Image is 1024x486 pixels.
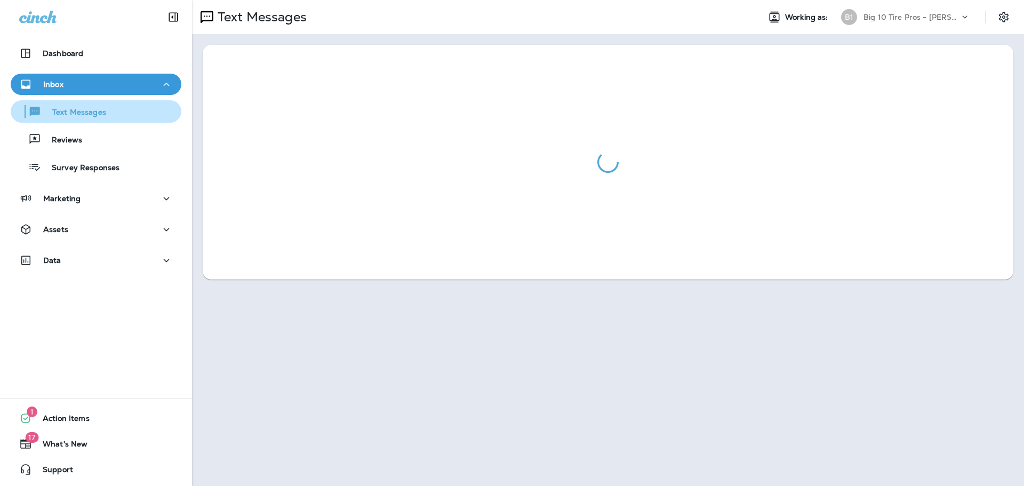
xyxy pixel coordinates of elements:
p: Dashboard [43,49,83,58]
button: Support [11,459,181,480]
button: Settings [994,7,1013,27]
button: Assets [11,219,181,240]
span: What's New [32,440,87,452]
p: Data [43,256,61,265]
button: Dashboard [11,43,181,64]
button: Data [11,250,181,271]
button: 1Action Items [11,408,181,429]
button: Inbox [11,74,181,95]
button: Survey Responses [11,156,181,178]
p: Assets [43,225,68,234]
span: 1 [27,407,37,417]
p: Survey Responses [41,163,119,173]
button: Marketing [11,188,181,209]
p: Text Messages [213,9,307,25]
p: Marketing [43,194,81,203]
span: Support [32,465,73,478]
span: Action Items [32,414,90,427]
p: Text Messages [42,108,106,118]
button: Collapse Sidebar [158,6,188,28]
p: Inbox [43,80,63,89]
span: 17 [25,432,38,443]
span: Working as: [785,13,830,22]
p: Reviews [41,136,82,146]
button: Reviews [11,128,181,150]
button: Text Messages [11,100,181,123]
div: B1 [841,9,857,25]
button: 17What's New [11,433,181,455]
p: Big 10 Tire Pros - [PERSON_NAME] [863,13,959,21]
